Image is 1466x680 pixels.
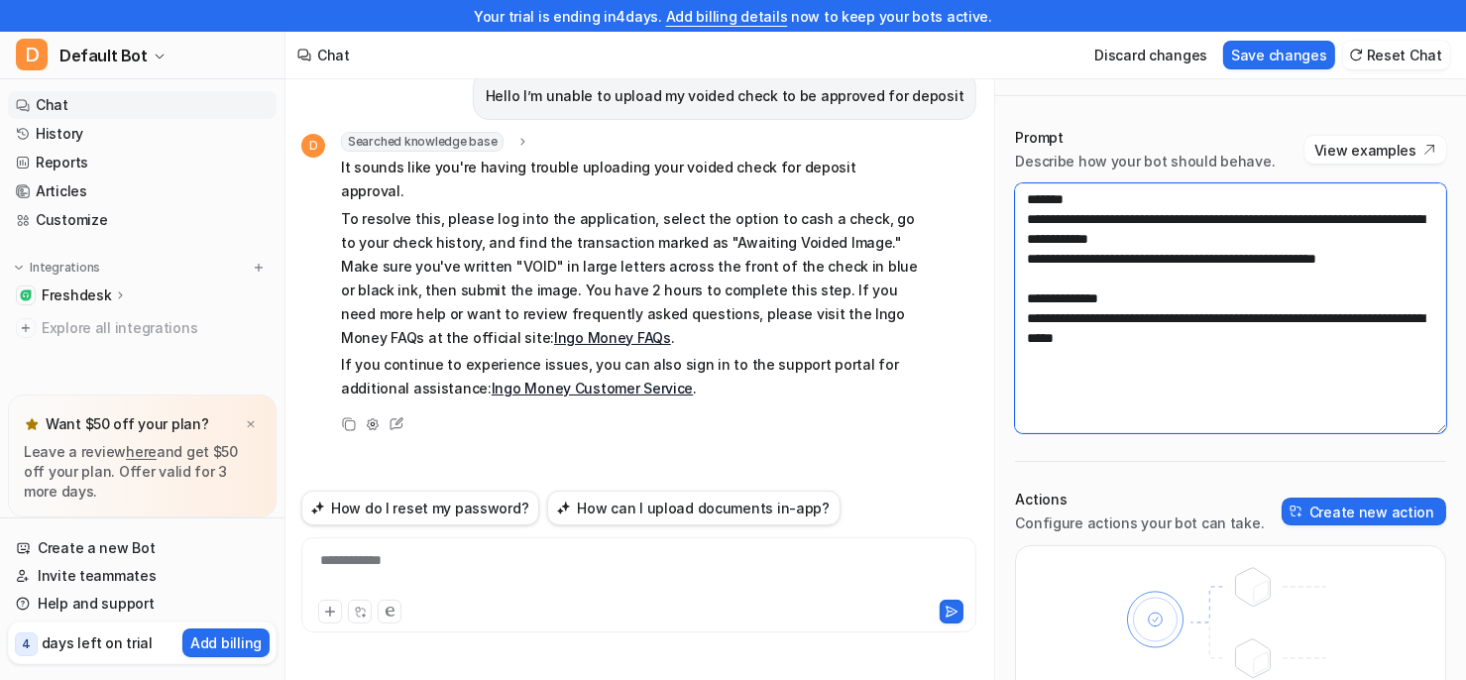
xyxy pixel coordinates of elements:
[554,329,671,346] a: Ingo Money FAQs
[12,261,26,275] img: expand menu
[16,39,48,70] span: D
[1343,41,1450,69] button: Reset Chat
[486,84,964,108] p: Hello I’m unable to upload my voided check to be approved for deposit
[341,353,921,400] p: If you continue to experience issues, you can also sign in to the support portal for additional a...
[24,442,261,502] p: Leave a review and get $50 off your plan. Offer valid for 3 more days.
[8,149,277,176] a: Reports
[666,8,788,25] a: Add billing details
[1015,490,1264,510] p: Actions
[59,42,148,69] span: Default Bot
[1290,505,1303,518] img: create-action-icon.svg
[341,156,921,203] p: It sounds like you're having trouble uploading your voided check for deposit approval.
[492,380,693,397] a: Ingo Money Customer Service
[16,318,36,338] img: explore all integrations
[245,418,257,431] img: x
[8,177,277,205] a: Articles
[8,91,277,119] a: Chat
[1304,136,1446,164] button: View examples
[8,314,277,342] a: Explore all integrations
[547,491,840,525] button: How can I upload documents in-app?
[42,312,269,344] span: Explore all integrations
[46,414,209,434] p: Want $50 off your plan?
[24,416,40,432] img: star
[1015,513,1264,533] p: Configure actions your bot can take.
[1086,41,1215,69] button: Discard changes
[1282,498,1446,525] button: Create new action
[252,261,266,275] img: menu_add.svg
[42,285,111,305] p: Freshdesk
[182,628,270,657] button: Add billing
[126,443,157,460] a: here
[30,260,100,276] p: Integrations
[8,258,106,278] button: Integrations
[1223,41,1335,69] button: Save changes
[1349,48,1363,62] img: reset
[8,590,277,618] a: Help and support
[8,206,277,234] a: Customize
[301,134,325,158] span: D
[190,632,262,653] p: Add billing
[301,491,539,525] button: How do I reset my password?
[341,207,921,350] p: To resolve this, please log into the application, select the option to cash a check, go to your c...
[20,289,32,301] img: Freshdesk
[8,534,277,562] a: Create a new Bot
[1015,128,1275,148] p: Prompt
[8,562,277,590] a: Invite teammates
[42,632,153,653] p: days left on trial
[341,132,504,152] span: Searched knowledge base
[317,45,350,65] div: Chat
[22,635,31,653] p: 4
[8,120,277,148] a: History
[1015,152,1275,171] p: Describe how your bot should behave.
